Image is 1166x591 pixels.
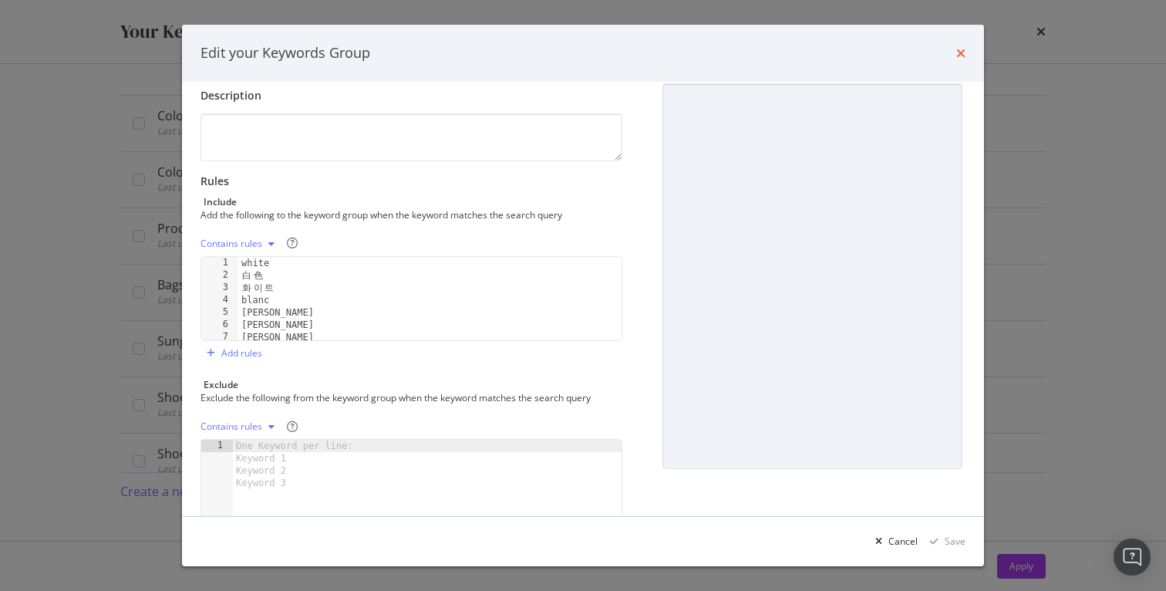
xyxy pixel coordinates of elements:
[204,378,238,391] div: Exclude
[201,391,619,404] div: Exclude the following from the keyword group when the keyword matches the search query
[201,331,238,343] div: 7
[201,231,281,256] button: Contains rules
[201,440,233,452] div: 1
[945,535,965,548] div: Save
[869,529,918,554] button: Cancel
[201,174,622,189] div: Rules
[201,414,281,439] button: Contains rules
[182,25,984,566] div: modal
[201,422,262,431] div: Contains rules
[201,43,370,63] div: Edit your Keywords Group
[204,195,237,208] div: Include
[201,319,238,331] div: 6
[956,43,965,63] div: times
[201,341,262,366] button: Add rules
[924,529,965,554] button: Save
[201,282,238,294] div: 3
[201,239,262,248] div: Contains rules
[221,346,262,360] div: Add rules
[201,269,238,282] div: 2
[201,306,238,319] div: 5
[201,257,238,269] div: 1
[1114,539,1151,576] div: Open Intercom Messenger
[201,88,622,103] div: Description
[201,208,619,221] div: Add the following to the keyword group when the keyword matches the search query
[233,440,362,489] div: One Keyword per line: Keyword 1 Keyword 2 Keyword 3
[888,535,918,548] div: Cancel
[201,294,238,306] div: 4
